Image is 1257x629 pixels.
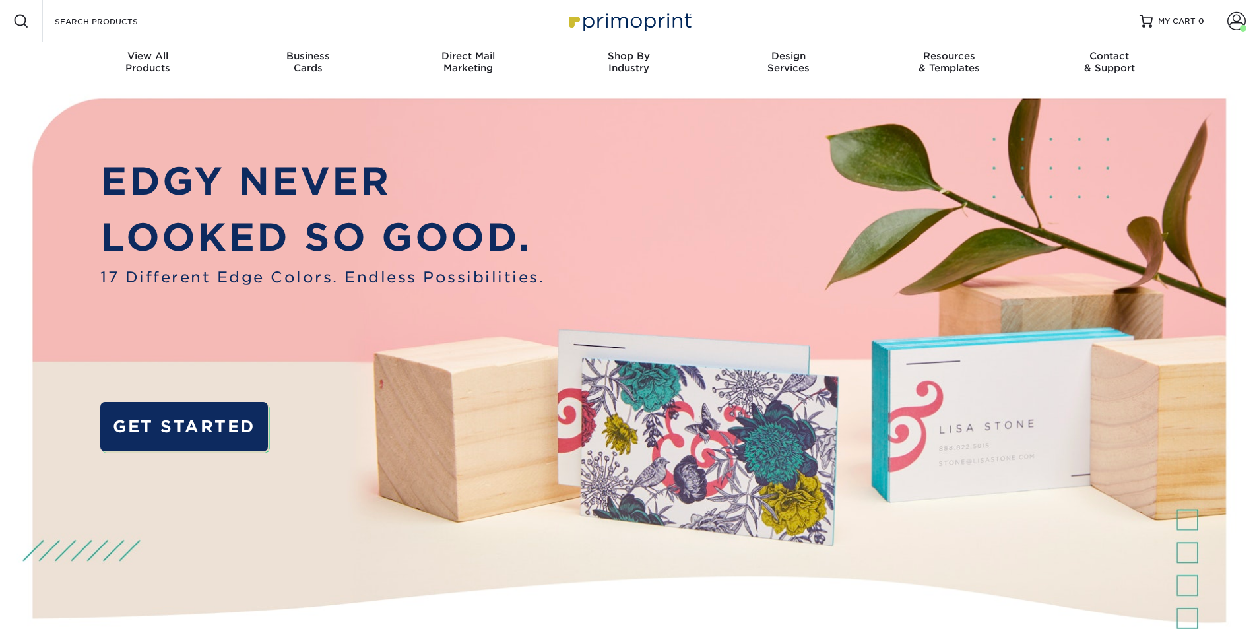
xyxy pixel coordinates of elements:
span: MY CART [1158,16,1196,27]
p: LOOKED SO GOOD. [100,209,544,266]
img: Primoprint [563,7,695,35]
span: Design [709,50,869,62]
a: Resources& Templates [869,42,1029,84]
span: 0 [1198,17,1204,26]
div: Products [68,50,228,74]
a: BusinessCards [228,42,388,84]
a: Shop ByIndustry [548,42,709,84]
a: GET STARTED [100,402,267,451]
span: View All [68,50,228,62]
div: & Support [1029,50,1190,74]
a: Direct MailMarketing [388,42,548,84]
a: View AllProducts [68,42,228,84]
input: SEARCH PRODUCTS..... [53,13,182,29]
a: Contact& Support [1029,42,1190,84]
p: EDGY NEVER [100,153,544,210]
span: Business [228,50,388,62]
div: Industry [548,50,709,74]
span: Direct Mail [388,50,548,62]
div: Services [709,50,869,74]
span: Resources [869,50,1029,62]
div: & Templates [869,50,1029,74]
span: Shop By [548,50,709,62]
span: 17 Different Edge Colors. Endless Possibilities. [100,266,544,288]
div: Cards [228,50,388,74]
span: Contact [1029,50,1190,62]
div: Marketing [388,50,548,74]
a: DesignServices [709,42,869,84]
